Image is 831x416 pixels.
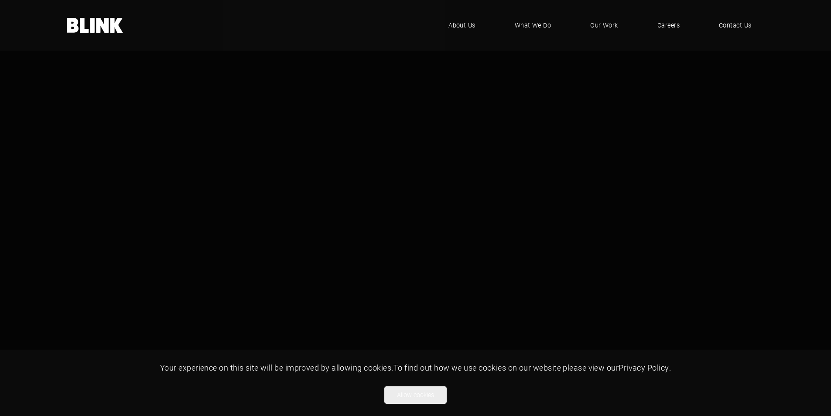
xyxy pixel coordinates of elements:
span: About Us [448,21,475,30]
span: Our Work [590,21,618,30]
a: About Us [435,12,489,38]
button: Allow cookies [384,386,447,404]
a: What We Do [502,12,564,38]
a: Our Work [577,12,631,38]
span: What We Do [515,21,551,30]
span: Your experience on this site will be improved by allowing cookies. To find out how we use cookies... [160,362,671,373]
span: Careers [657,21,680,30]
a: Careers [644,12,693,38]
a: Privacy Policy [619,362,669,373]
span: Contact Us [719,21,752,30]
a: Contact Us [706,12,765,38]
a: Home [67,18,123,33]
